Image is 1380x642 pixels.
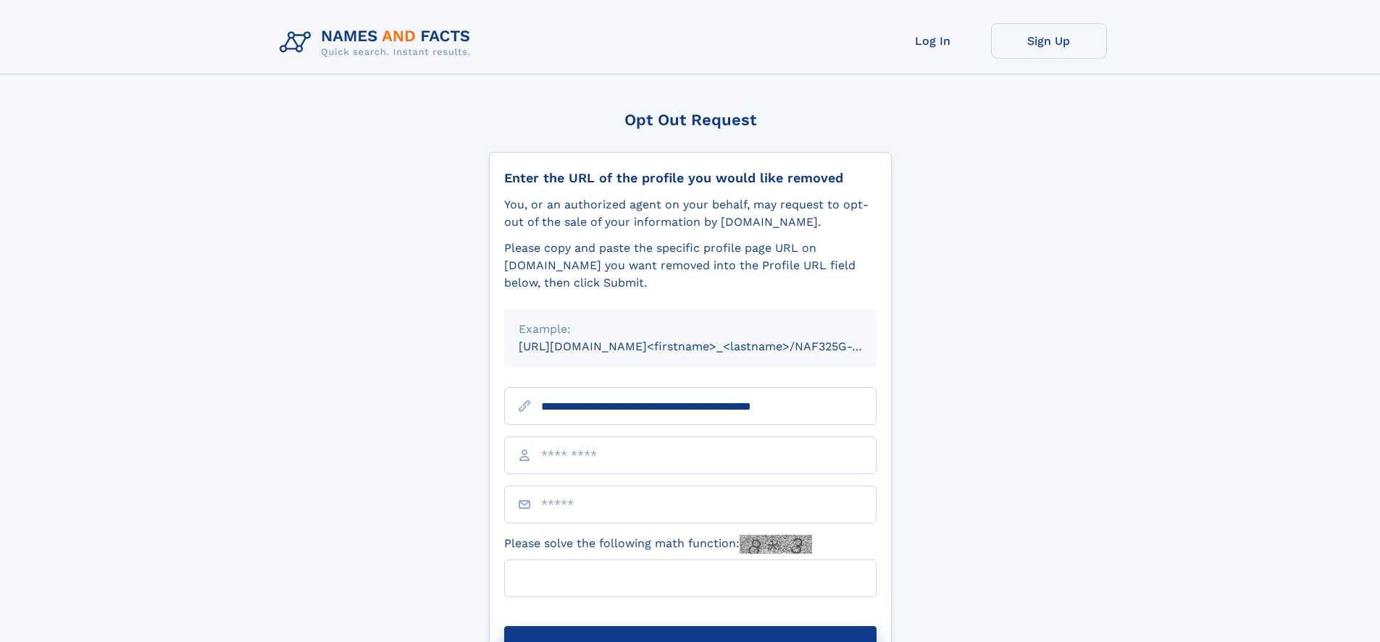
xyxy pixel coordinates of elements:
div: Example: [519,321,862,338]
div: Opt Out Request [489,111,892,129]
div: Enter the URL of the profile you would like removed [504,170,877,186]
div: You, or an authorized agent on your behalf, may request to opt-out of the sale of your informatio... [504,196,877,231]
small: [URL][DOMAIN_NAME]<firstname>_<lastname>/NAF325G-xxxxxxxx [519,339,904,353]
label: Please solve the following math function: [504,535,812,554]
div: Please copy and paste the specific profile page URL on [DOMAIN_NAME] you want removed into the Pr... [504,240,877,292]
a: Sign Up [991,23,1107,59]
a: Log In [875,23,991,59]
img: Logo Names and Facts [274,23,482,62]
